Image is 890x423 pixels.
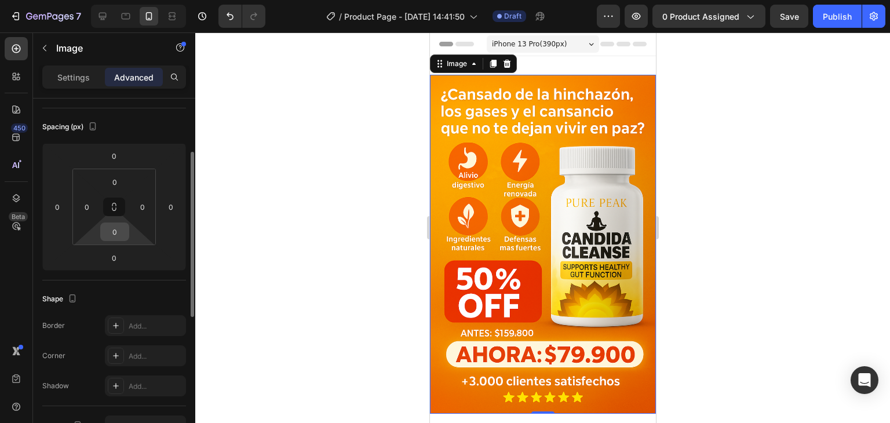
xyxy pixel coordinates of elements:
[103,147,126,165] input: 0
[114,71,154,83] p: Advanced
[103,249,126,267] input: 0
[662,10,739,23] span: 0 product assigned
[103,223,126,240] input: 0px
[129,381,183,392] div: Add...
[851,366,878,394] div: Open Intercom Messenger
[770,5,808,28] button: Save
[42,291,79,307] div: Shape
[652,5,765,28] button: 0 product assigned
[9,212,28,221] div: Beta
[813,5,862,28] button: Publish
[56,41,155,55] p: Image
[344,10,465,23] span: Product Page - [DATE] 14:41:50
[162,198,180,216] input: 0
[42,381,69,391] div: Shadow
[430,32,656,423] iframe: Design area
[134,198,151,216] input: 0px
[78,198,96,216] input: 0px
[129,321,183,331] div: Add...
[218,5,265,28] div: Undo/Redo
[5,5,86,28] button: 7
[103,173,126,191] input: 0px
[339,10,342,23] span: /
[42,351,65,361] div: Corner
[504,11,521,21] span: Draft
[11,123,28,133] div: 450
[49,198,66,216] input: 0
[42,119,100,135] div: Spacing (px)
[42,320,65,331] div: Border
[129,351,183,362] div: Add...
[57,71,90,83] p: Settings
[76,9,81,23] p: 7
[780,12,799,21] span: Save
[823,10,852,23] div: Publish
